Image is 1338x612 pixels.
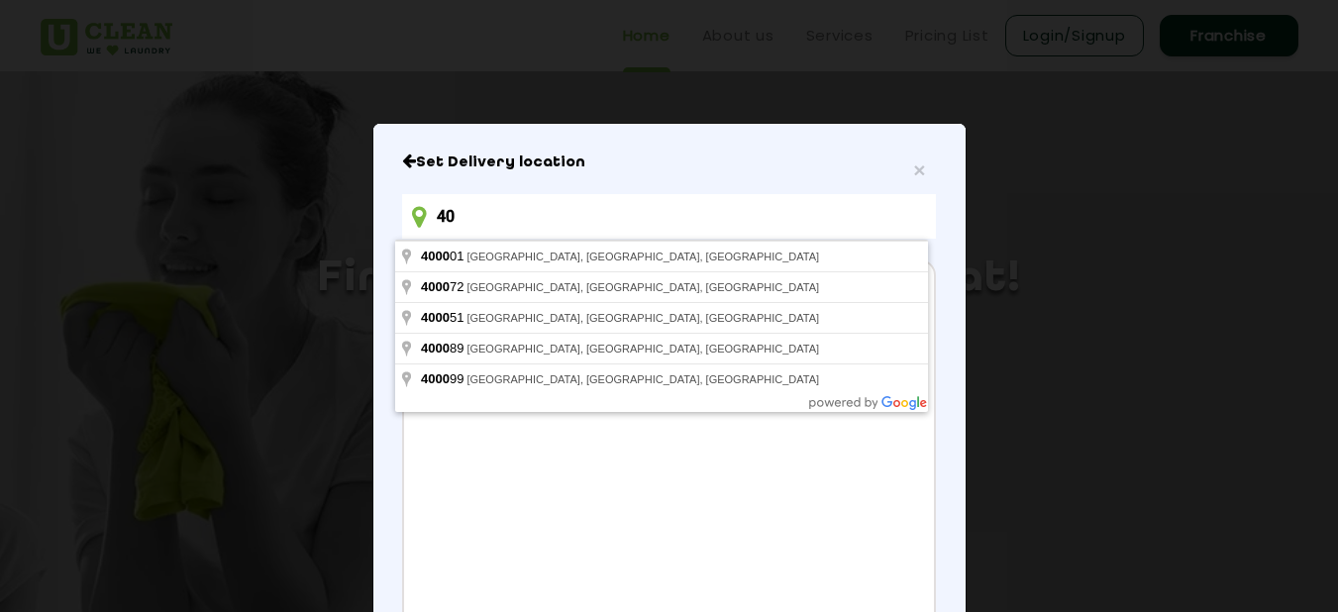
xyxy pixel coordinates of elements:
[402,153,935,172] h6: Close
[421,371,450,386] span: 4000
[421,341,450,356] span: 4000
[402,194,935,239] input: Enter location
[466,343,819,355] span: [GEOGRAPHIC_DATA], [GEOGRAPHIC_DATA], [GEOGRAPHIC_DATA]
[466,373,819,385] span: [GEOGRAPHIC_DATA], [GEOGRAPHIC_DATA], [GEOGRAPHIC_DATA]
[466,281,819,293] span: [GEOGRAPHIC_DATA], [GEOGRAPHIC_DATA], [GEOGRAPHIC_DATA]
[913,159,925,180] button: Close
[421,341,466,356] span: 89
[466,312,819,324] span: [GEOGRAPHIC_DATA], [GEOGRAPHIC_DATA], [GEOGRAPHIC_DATA]
[913,158,925,181] span: ×
[421,371,466,386] span: 99
[421,279,450,294] span: 4000
[421,279,466,294] span: 72
[421,249,466,263] span: 01
[466,251,819,262] span: [GEOGRAPHIC_DATA], [GEOGRAPHIC_DATA], [GEOGRAPHIC_DATA]
[421,310,450,325] span: 4000
[421,249,450,263] span: 4000
[421,310,466,325] span: 51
